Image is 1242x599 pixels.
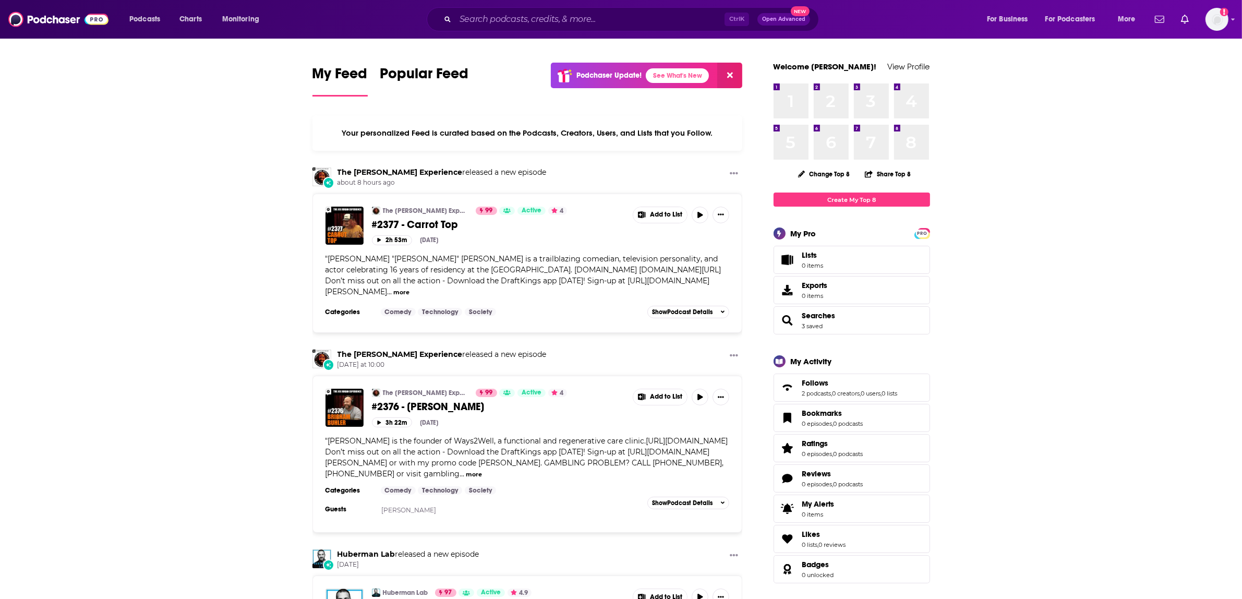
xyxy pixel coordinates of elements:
[802,250,817,260] span: Lists
[881,390,882,397] span: ,
[802,511,835,518] span: 0 items
[380,65,469,89] span: Popular Feed
[802,571,834,579] a: 0 unlocked
[337,178,547,187] span: about 8 hours ago
[833,450,834,458] span: ,
[777,283,798,297] span: Exports
[122,11,174,28] button: open menu
[445,588,452,598] span: 97
[435,589,456,597] a: 97
[882,390,898,397] a: 0 lists
[337,350,463,359] a: The Joe Rogan Experience
[323,177,334,188] div: New Episode
[802,250,824,260] span: Lists
[372,589,380,597] a: Huberman Lab
[383,589,428,597] a: Huberman Lab
[650,211,682,219] span: Add to List
[215,11,273,28] button: open menu
[337,167,547,177] h3: released a new episode
[888,62,930,71] a: View Profile
[774,62,877,71] a: Welcome [PERSON_NAME]!
[372,400,625,413] a: #2376 - [PERSON_NAME]
[312,65,368,89] span: My Feed
[777,501,798,516] span: My Alerts
[791,356,832,366] div: My Activity
[650,393,682,401] span: Add to List
[802,530,821,539] span: Likes
[380,65,469,97] a: Popular Feed
[372,389,380,397] img: The Joe Rogan Experience
[726,350,742,363] button: Show More Button
[633,389,688,405] button: Show More Button
[173,11,208,28] a: Charts
[337,361,547,369] span: [DATE] at 10:00
[325,207,364,245] img: #2377 - Carrot Top
[802,541,818,548] a: 0 lists
[802,499,835,509] span: My Alerts
[476,207,497,215] a: 99
[393,288,409,297] button: more
[325,389,364,427] img: #2376 - Brigham Buhler
[1039,11,1111,28] button: open menu
[802,378,829,388] span: Follows
[337,560,479,569] span: [DATE]
[860,390,861,397] span: ,
[420,419,439,426] div: [DATE]
[1205,8,1228,31] button: Show profile menu
[337,549,395,559] a: Huberman Lab
[372,400,485,413] span: #2376 - [PERSON_NAME]
[576,71,642,80] p: Podchaser Update!
[791,229,816,238] div: My Pro
[476,389,497,397] a: 99
[647,306,730,318] button: ShowPodcast Details
[980,11,1041,28] button: open menu
[802,390,831,397] a: 2 podcasts
[337,549,479,559] h3: released a new episode
[372,235,412,245] button: 2h 53m
[466,470,482,479] button: more
[791,6,810,16] span: New
[774,404,930,432] span: Bookmarks
[647,497,730,509] button: ShowPodcast Details
[802,322,823,330] a: 3 saved
[713,389,729,405] button: Show More Button
[819,541,846,548] a: 0 reviews
[418,486,462,495] a: Technology
[325,308,372,316] h3: Categories
[179,12,202,27] span: Charts
[831,390,833,397] span: ,
[222,12,259,27] span: Monitoring
[777,532,798,546] a: Likes
[774,306,930,334] span: Searches
[465,486,496,495] a: Society
[312,549,331,568] img: Huberman Lab
[548,207,567,215] button: 4
[486,206,493,216] span: 99
[861,390,881,397] a: 0 users
[757,13,810,26] button: Open AdvancedNew
[381,486,416,495] a: Comedy
[8,9,108,29] a: Podchaser - Follow, Share and Rate Podcasts
[777,380,798,395] a: Follows
[465,308,496,316] a: Society
[802,281,828,290] span: Exports
[652,308,713,316] span: Show Podcast Details
[864,164,911,184] button: Share Top 8
[337,350,547,360] h3: released a new episode
[312,350,331,368] img: The Joe Rogan Experience
[774,464,930,493] span: Reviews
[1045,12,1095,27] span: For Podcasters
[508,589,532,597] button: 4.9
[312,167,331,186] a: The Joe Rogan Experience
[802,481,833,488] a: 0 episodes
[337,167,463,177] a: The Joe Rogan Experience
[792,167,857,181] button: Change Top 8
[802,450,833,458] a: 0 episodes
[802,292,828,299] span: 0 items
[834,450,863,458] a: 0 podcasts
[802,262,824,269] span: 0 items
[834,481,863,488] a: 0 podcasts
